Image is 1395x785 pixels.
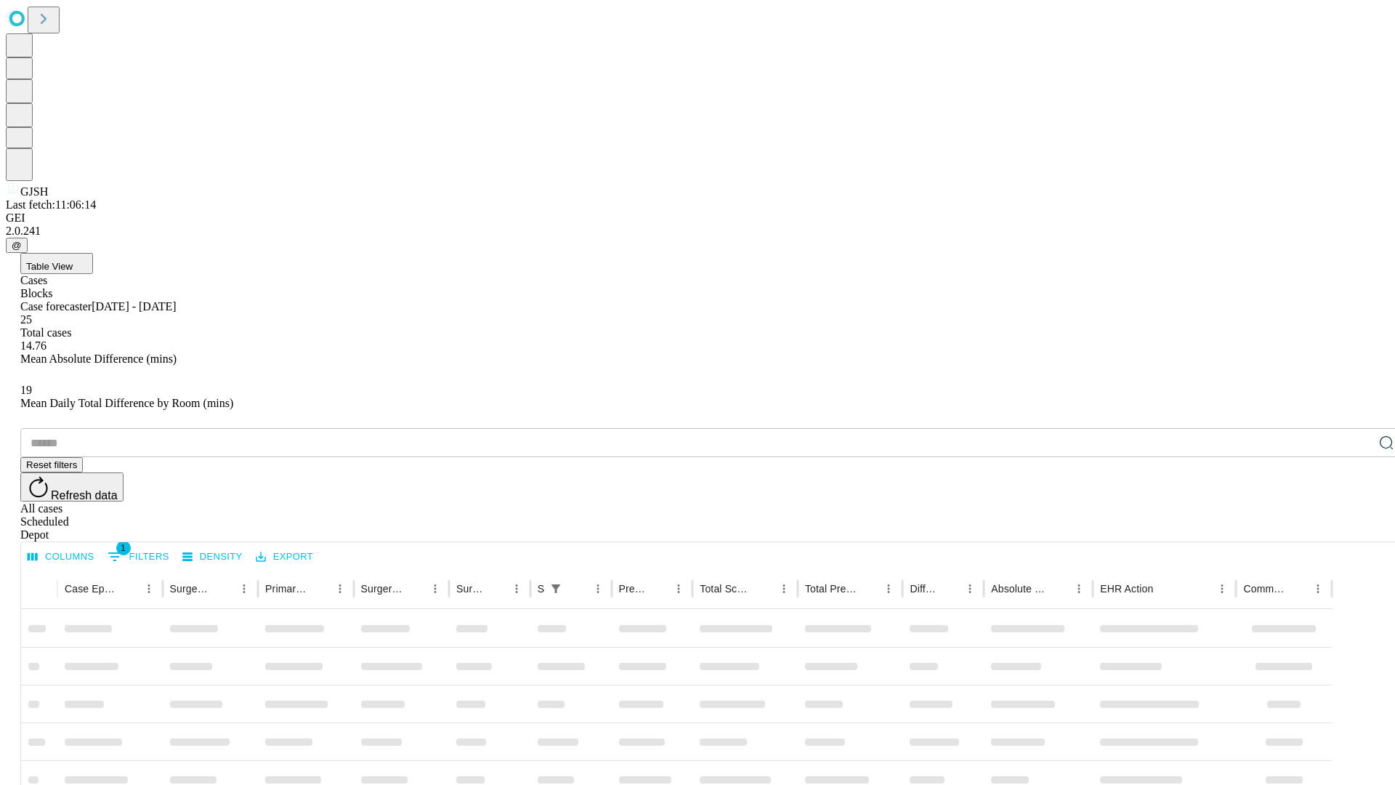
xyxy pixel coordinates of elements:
div: Total Scheduled Duration [700,583,752,595]
span: Mean Daily Total Difference by Room (mins) [20,397,233,409]
button: Menu [774,579,794,599]
div: Surgery Name [361,583,403,595]
button: Menu [234,579,254,599]
span: Refresh data [51,489,118,502]
div: Difference [910,583,938,595]
div: Surgery Date [456,583,485,595]
span: [DATE] - [DATE] [92,300,176,313]
button: Sort [567,579,588,599]
button: Menu [139,579,159,599]
span: Table View [26,261,73,272]
div: GEI [6,212,1389,225]
span: @ [12,240,22,251]
span: Mean Absolute Difference (mins) [20,353,177,365]
button: Sort [405,579,425,599]
span: Last fetch: 11:06:14 [6,198,96,211]
button: Menu [506,579,527,599]
span: 25 [20,313,32,326]
div: Scheduled In Room Duration [538,583,544,595]
div: EHR Action [1100,583,1153,595]
button: Menu [960,579,980,599]
button: Sort [1287,579,1308,599]
button: Menu [588,579,608,599]
button: Show filters [104,545,173,568]
button: Menu [668,579,689,599]
button: Refresh data [20,472,124,502]
span: 1 [116,541,131,555]
button: Sort [310,579,330,599]
div: Case Epic Id [65,583,117,595]
button: Menu [1069,579,1089,599]
span: 14.76 [20,339,46,352]
span: Case forecaster [20,300,92,313]
button: Sort [214,579,234,599]
span: Total cases [20,326,71,339]
div: Absolute Difference [991,583,1047,595]
div: Total Predicted Duration [805,583,857,595]
div: 1 active filter [546,579,566,599]
button: @ [6,238,28,253]
button: Density [179,546,246,568]
button: Sort [1155,579,1175,599]
button: Table View [20,253,93,274]
button: Menu [878,579,899,599]
button: Show filters [546,579,566,599]
button: Sort [648,579,668,599]
button: Sort [1048,579,1069,599]
button: Menu [330,579,350,599]
span: 19 [20,384,32,396]
button: Select columns [24,546,98,568]
div: 2.0.241 [6,225,1389,238]
button: Export [252,546,317,568]
div: Comments [1243,583,1285,595]
button: Sort [753,579,774,599]
div: Predicted In Room Duration [619,583,647,595]
button: Menu [1308,579,1328,599]
button: Sort [486,579,506,599]
button: Sort [118,579,139,599]
button: Menu [425,579,445,599]
span: GJSH [20,185,48,198]
button: Sort [858,579,878,599]
div: Surgeon Name [170,583,212,595]
button: Sort [939,579,960,599]
button: Menu [1212,579,1232,599]
button: Reset filters [20,457,83,472]
div: Primary Service [265,583,307,595]
span: Reset filters [26,459,77,470]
